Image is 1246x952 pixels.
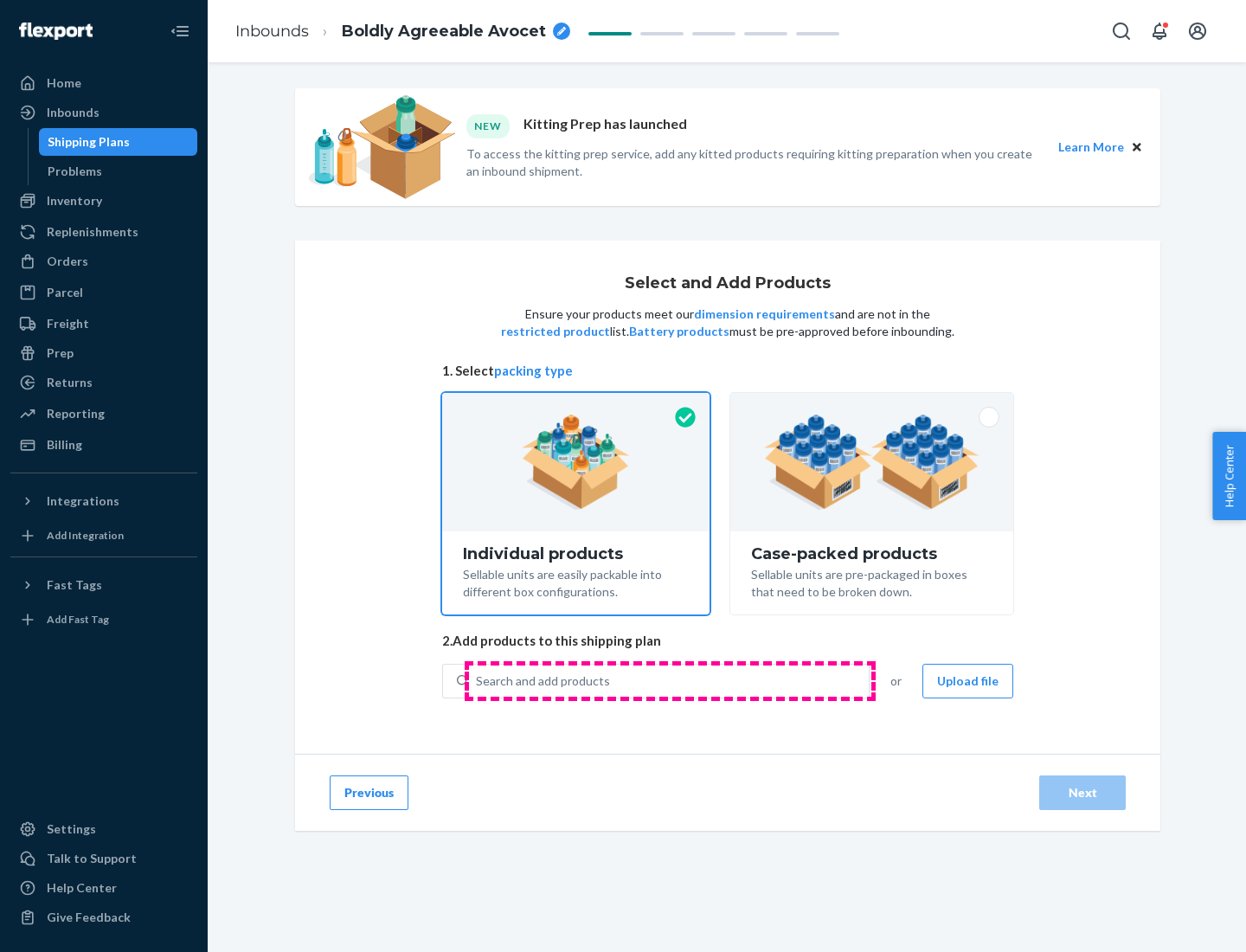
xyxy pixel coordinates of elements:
[47,284,83,301] div: Parcel
[39,128,198,156] a: Shipping Plans
[10,431,197,459] a: Billing
[751,545,992,563] div: Case-packed products
[47,436,82,453] div: Billing
[751,563,992,601] div: Sellable units are pre-packaged in boxes that need to be broken down.
[10,845,197,872] a: Talk to Support
[442,632,1013,650] span: 2. Add products to this shipping plan
[47,74,81,92] div: Home
[10,874,197,902] a: Help Center
[47,576,102,594] div: Fast Tags
[48,163,102,180] div: Problems
[10,310,197,338] a: Freight
[10,487,197,515] button: Integrations
[10,571,197,599] button: Fast Tags
[47,492,119,510] div: Integrations
[1142,14,1177,48] button: Open notifications
[10,99,197,126] a: Inbounds
[494,362,573,380] button: packing type
[1039,775,1126,810] button: Next
[342,21,546,43] span: Boldly Agreeable Avocet
[47,315,89,332] div: Freight
[47,909,131,926] div: Give Feedback
[1058,138,1124,157] button: Learn More
[235,22,309,41] a: Inbounds
[47,104,100,121] div: Inbounds
[501,323,610,340] button: restricted product
[463,545,689,563] div: Individual products
[10,606,197,634] a: Add Fast Tag
[1054,784,1111,801] div: Next
[629,323,729,340] button: Battery products
[47,344,74,362] div: Prep
[499,306,956,340] p: Ensure your products meet our and are not in the list. must be pre-approved before inbounding.
[694,306,835,323] button: dimension requirements
[625,275,831,293] h1: Select and Add Products
[1180,14,1215,48] button: Open account menu
[476,672,610,690] div: Search and add products
[922,664,1013,698] button: Upload file
[47,850,137,867] div: Talk to Support
[10,218,197,246] a: Replenishments
[47,612,109,627] div: Add Fast Tag
[10,339,197,367] a: Prep
[1127,138,1146,157] button: Close
[19,23,93,40] img: Flexport logo
[10,279,197,306] a: Parcel
[10,248,197,275] a: Orders
[1104,14,1139,48] button: Open Search Box
[48,133,130,151] div: Shipping Plans
[890,672,902,690] span: or
[523,114,687,138] p: Kitting Prep has launched
[764,415,979,510] img: case-pack.59cecea509d18c883b923b81aeac6d0b.png
[466,114,510,138] div: NEW
[10,815,197,843] a: Settings
[463,563,689,601] div: Sellable units are easily packable into different box configurations.
[442,362,1013,380] span: 1. Select
[47,223,138,241] div: Replenishments
[10,400,197,428] a: Reporting
[10,904,197,931] button: Give Feedback
[47,820,96,838] div: Settings
[10,522,197,550] a: Add Integration
[10,369,197,396] a: Returns
[330,775,408,810] button: Previous
[222,6,584,57] ol: breadcrumbs
[39,158,198,185] a: Problems
[47,253,88,270] div: Orders
[1212,432,1246,520] button: Help Center
[47,528,124,543] div: Add Integration
[10,187,197,215] a: Inventory
[522,415,630,510] img: individual-pack.facf35554cb0f1810c75b2bd6df2d64e.png
[47,405,105,422] div: Reporting
[466,145,1043,180] p: To access the kitting prep service, add any kitted products requiring kitting preparation when yo...
[47,879,117,897] div: Help Center
[163,14,197,48] button: Close Navigation
[47,192,102,209] div: Inventory
[10,69,197,97] a: Home
[47,374,93,391] div: Returns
